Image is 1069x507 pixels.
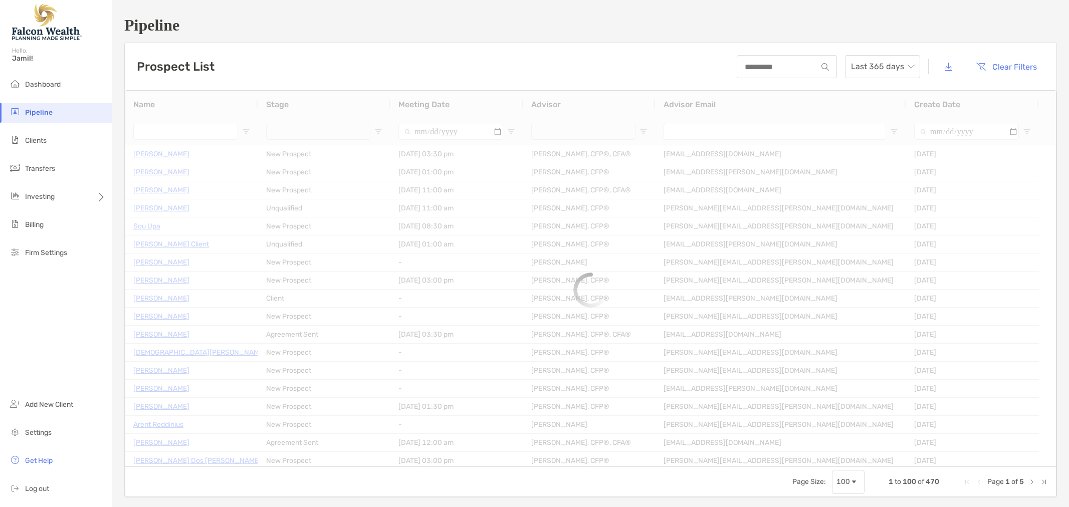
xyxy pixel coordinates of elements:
img: settings icon [9,426,21,438]
img: investing icon [9,190,21,202]
img: get-help icon [9,454,21,466]
span: 1 [1005,477,1010,486]
span: Firm Settings [25,248,67,257]
span: to [895,477,901,486]
span: Jamil! [12,54,106,63]
span: Transfers [25,164,55,173]
span: Page [987,477,1004,486]
span: Settings [25,428,52,437]
span: Add New Client [25,400,73,409]
span: of [1011,477,1018,486]
span: Dashboard [25,80,61,89]
h1: Pipeline [124,16,1057,35]
h3: Prospect List [137,60,215,74]
img: firm-settings icon [9,246,21,258]
div: Previous Page [975,478,983,486]
img: transfers icon [9,162,21,174]
span: 100 [903,477,916,486]
span: of [918,477,924,486]
img: pipeline icon [9,106,21,118]
img: Falcon Wealth Planning Logo [12,4,82,40]
span: 1 [889,477,893,486]
img: dashboard icon [9,78,21,90]
span: 470 [926,477,939,486]
span: Log out [25,484,49,493]
div: Next Page [1028,478,1036,486]
img: input icon [821,63,829,71]
div: Last Page [1040,478,1048,486]
div: Page Size [832,470,865,494]
span: 5 [1019,477,1024,486]
button: Clear Filters [968,56,1044,78]
div: First Page [963,478,971,486]
img: billing icon [9,218,21,230]
span: Billing [25,220,44,229]
span: Last 365 days [851,56,914,78]
div: 100 [836,477,850,486]
span: Get Help [25,456,53,465]
img: add_new_client icon [9,398,21,410]
span: Investing [25,192,55,201]
img: logout icon [9,482,21,494]
div: Page Size: [792,477,826,486]
span: Clients [25,136,47,145]
img: clients icon [9,134,21,146]
span: Pipeline [25,108,53,117]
